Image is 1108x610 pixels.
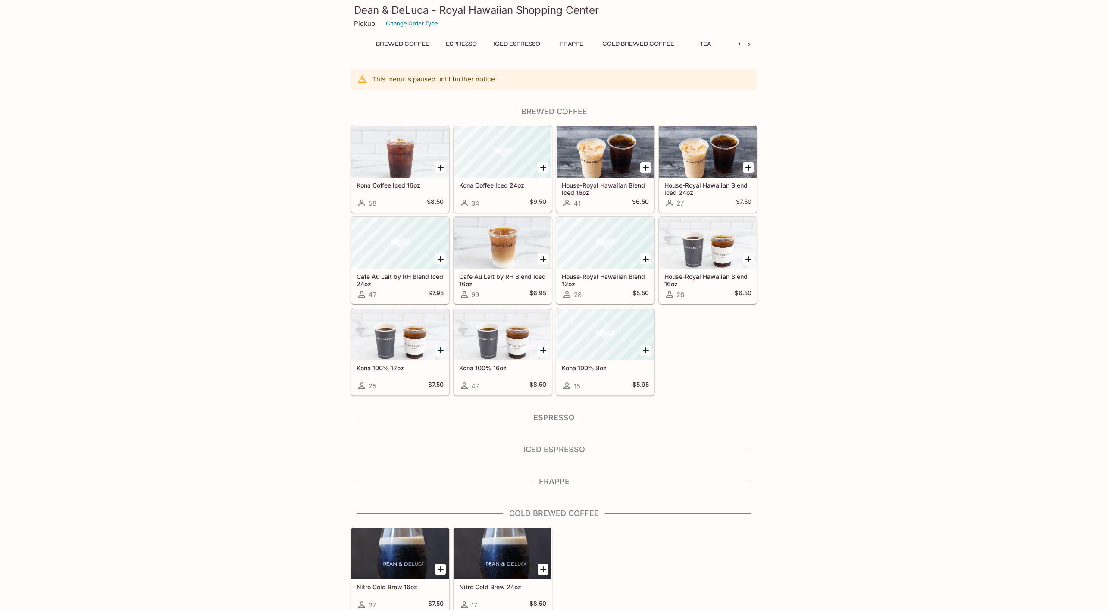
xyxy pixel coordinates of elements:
[562,181,649,196] h5: House-Royal Hawaiian Blend Iced 16oz
[357,583,444,591] h5: Nitro Cold Brew 16oz
[574,382,580,390] span: 15
[371,38,434,50] button: Brewed Coffee
[369,382,376,390] span: 25
[552,38,591,50] button: Frappe
[686,38,725,50] button: Tea
[459,273,546,287] h5: Cafe Au Lait by RH Blend Iced 16oz
[735,289,751,300] h5: $6.50
[556,217,654,304] a: House-Royal Hawaiian Blend 12oz28$5.50
[454,309,551,360] div: Kona 100% 16oz
[538,345,548,356] button: Add Kona 100% 16oz
[351,217,449,304] a: Cafe Au Lait by RH Blend Iced 24oz47$7.95
[382,17,442,30] button: Change Order Type
[354,19,375,28] p: Pickup
[562,364,649,372] h5: Kona 100% 8oz
[351,217,449,269] div: Cafe Au Lait by RH Blend Iced 24oz
[354,3,754,17] h3: Dean & DeLuca - Royal Hawaiian Shopping Center
[676,291,684,299] span: 26
[556,125,654,213] a: House-Royal Hawaiian Blend Iced 16oz41$6.50
[557,309,654,360] div: Kona 100% 8oz
[640,162,651,173] button: Add House-Royal Hawaiian Blend Iced 16oz
[428,600,444,610] h5: $7.50
[659,217,757,269] div: House-Royal Hawaiian Blend 16oz
[459,364,546,372] h5: Kona 100% 16oz
[351,445,757,454] h4: Iced Espresso
[454,125,552,213] a: Kona Coffee Iced 24oz34$9.50
[459,181,546,189] h5: Kona Coffee Iced 24oz
[351,509,757,518] h4: Cold Brewed Coffee
[640,345,651,356] button: Add Kona 100% 8oz
[454,528,551,579] div: Nitro Cold Brew 24oz
[632,198,649,208] h5: $6.50
[632,381,649,391] h5: $5.95
[435,162,446,173] button: Add Kona Coffee Iced 16oz
[427,198,444,208] h5: $8.50
[598,38,679,50] button: Cold Brewed Coffee
[538,564,548,575] button: Add Nitro Cold Brew 24oz
[732,38,770,50] button: Others
[454,217,551,269] div: Cafe Au Lait by RH Blend Iced 16oz
[659,217,757,304] a: House-Royal Hawaiian Blend 16oz26$6.50
[736,198,751,208] h5: $7.50
[454,308,552,395] a: Kona 100% 16oz47$8.50
[529,600,546,610] h5: $8.50
[529,289,546,300] h5: $6.95
[435,564,446,575] button: Add Nitro Cold Brew 16oz
[471,199,479,207] span: 34
[369,291,376,299] span: 47
[471,601,477,609] span: 17
[372,75,495,83] p: This menu is paused until further notice
[454,126,551,178] div: Kona Coffee Iced 24oz
[351,309,449,360] div: Kona 100% 12oz
[529,381,546,391] h5: $8.50
[351,125,449,213] a: Kona Coffee Iced 16oz58$8.50
[676,199,684,207] span: 27
[562,273,649,287] h5: House-Royal Hawaiian Blend 12oz
[471,382,479,390] span: 47
[351,308,449,395] a: Kona 100% 12oz25$7.50
[459,583,546,591] h5: Nitro Cold Brew 24oz
[435,345,446,356] button: Add Kona 100% 12oz
[538,162,548,173] button: Add Kona Coffee Iced 24oz
[471,291,479,299] span: 99
[454,217,552,304] a: Cafe Au Lait by RH Blend Iced 16oz99$6.95
[351,107,757,116] h4: Brewed Coffee
[369,601,376,609] span: 37
[659,126,757,178] div: House-Royal Hawaiian Blend Iced 24oz
[664,181,751,196] h5: House-Royal Hawaiian Blend Iced 24oz
[557,217,654,269] div: House-Royal Hawaiian Blend 12oz
[538,253,548,264] button: Add Cafe Au Lait by RH Blend Iced 16oz
[743,162,754,173] button: Add House-Royal Hawaiian Blend Iced 24oz
[488,38,545,50] button: Iced Espresso
[357,273,444,287] h5: Cafe Au Lait by RH Blend Iced 24oz
[351,477,757,486] h4: Frappe
[357,364,444,372] h5: Kona 100% 12oz
[640,253,651,264] button: Add House-Royal Hawaiian Blend 12oz
[369,199,376,207] span: 58
[351,528,449,579] div: Nitro Cold Brew 16oz
[428,381,444,391] h5: $7.50
[632,289,649,300] h5: $5.50
[574,199,581,207] span: 41
[428,289,444,300] h5: $7.95
[357,181,444,189] h5: Kona Coffee Iced 16oz
[435,253,446,264] button: Add Cafe Au Lait by RH Blend Iced 24oz
[556,308,654,395] a: Kona 100% 8oz15$5.95
[529,198,546,208] h5: $9.50
[351,413,757,422] h4: Espresso
[659,125,757,213] a: House-Royal Hawaiian Blend Iced 24oz27$7.50
[441,38,482,50] button: Espresso
[574,291,582,299] span: 28
[743,253,754,264] button: Add House-Royal Hawaiian Blend 16oz
[557,126,654,178] div: House-Royal Hawaiian Blend Iced 16oz
[351,126,449,178] div: Kona Coffee Iced 16oz
[664,273,751,287] h5: House-Royal Hawaiian Blend 16oz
